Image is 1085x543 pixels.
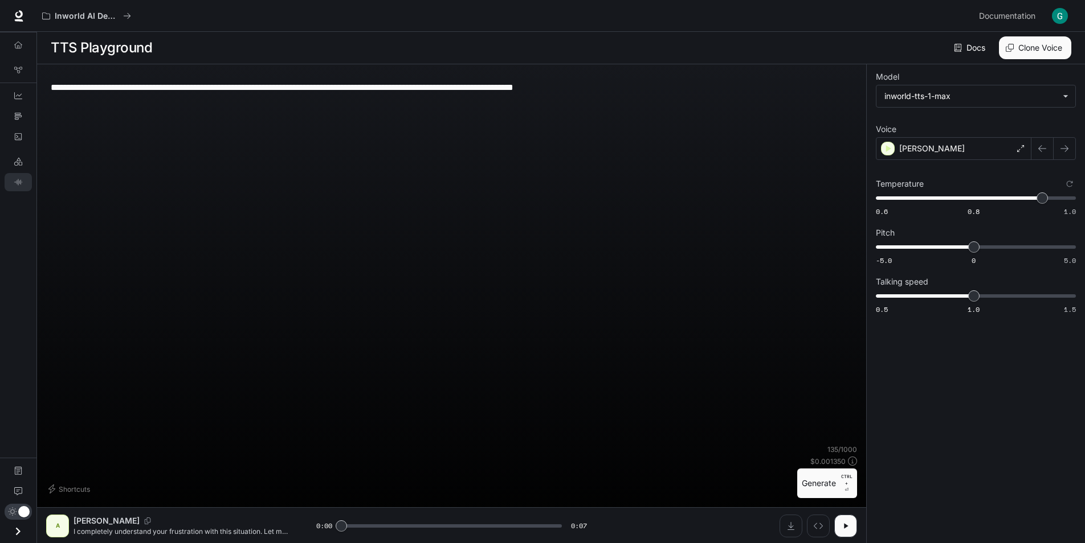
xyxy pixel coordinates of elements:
h1: TTS Playground [51,36,152,59]
span: 0.5 [876,305,888,314]
button: Download audio [780,515,802,537]
a: Docs [952,36,990,59]
p: Inworld AI Demos [55,11,119,21]
button: User avatar [1049,5,1071,27]
span: 1.0 [1064,207,1076,216]
span: Documentation [979,9,1035,23]
a: Graph Registry [5,61,32,79]
button: Clone Voice [999,36,1071,59]
a: Traces [5,107,32,125]
p: ⏎ [841,473,852,493]
p: Talking speed [876,278,928,286]
span: 0.8 [968,207,980,216]
img: User avatar [1052,8,1068,24]
span: 0:00 [316,520,332,532]
span: 1.5 [1064,305,1076,314]
a: Dashboards [5,87,32,105]
div: A [48,517,67,535]
button: Inspect [807,515,830,537]
span: -5.0 [876,256,892,265]
button: Reset to default [1063,178,1076,190]
button: Copy Voice ID [140,517,156,524]
p: [PERSON_NAME] [74,515,140,526]
p: CTRL + [841,473,852,487]
button: GenerateCTRL +⏎ [797,468,857,498]
a: Documentation [974,5,1044,27]
p: 135 / 1000 [827,445,857,454]
span: 5.0 [1064,256,1076,265]
p: Pitch [876,229,895,237]
div: inworld-tts-1-max [884,90,1057,102]
span: 1.0 [968,305,980,314]
span: 0:07 [571,520,587,532]
span: Dark mode toggle [18,505,30,517]
span: 0.6 [876,207,888,216]
p: I completely understand your frustration with this situation. Let me look into your account detai... [74,526,289,536]
a: Documentation [5,462,32,480]
button: Shortcuts [46,480,95,498]
button: Open drawer [5,520,31,543]
a: Feedback [5,482,32,500]
p: Model [876,73,899,81]
div: inworld-tts-1-max [876,85,1075,107]
span: 0 [972,256,976,265]
a: Logs [5,127,32,146]
a: Overview [5,36,32,54]
a: TTS Playground [5,173,32,191]
p: $ 0.001350 [810,456,846,466]
a: LLM Playground [5,153,32,171]
p: Voice [876,125,896,133]
p: [PERSON_NAME] [899,143,965,154]
button: All workspaces [37,5,136,27]
p: Temperature [876,180,924,188]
